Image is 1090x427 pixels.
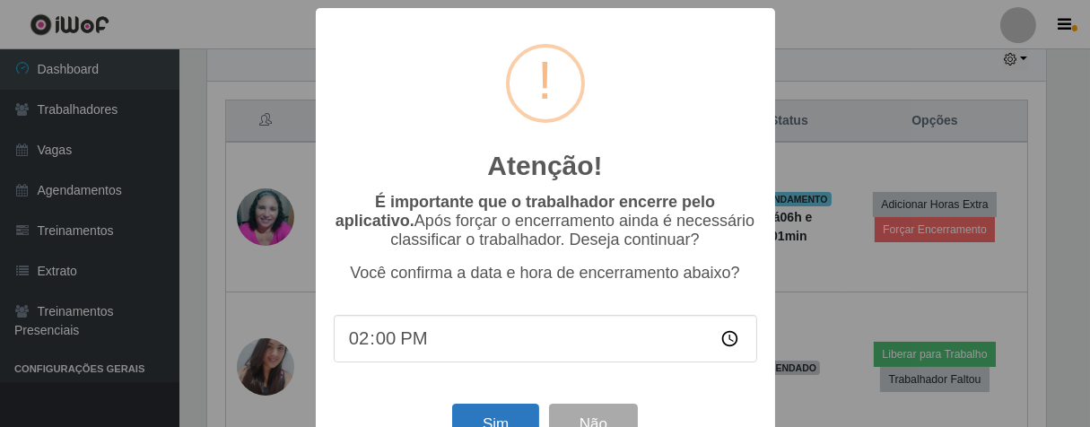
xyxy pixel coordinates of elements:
p: Após forçar o encerramento ainda é necessário classificar o trabalhador. Deseja continuar? [334,193,757,249]
p: Você confirma a data e hora de encerramento abaixo? [334,264,757,283]
h2: Atenção! [487,150,602,182]
b: É importante que o trabalhador encerre pelo aplicativo. [336,193,715,230]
